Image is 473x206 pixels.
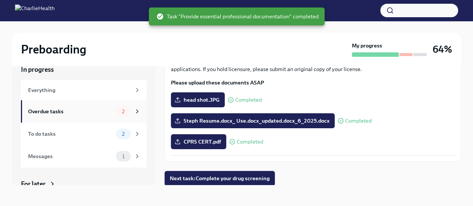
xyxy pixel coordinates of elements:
[176,138,221,145] span: CPRS CERT.pdf
[176,117,329,124] span: Steph Resume.docx_ Use.docx_updated.docx_6_2025.docx
[171,134,226,149] label: CPRS CERT.pdf
[433,43,452,56] h3: 64%
[171,92,225,107] label: head shot.JPG
[118,154,129,159] span: 1
[345,118,372,124] span: Completed
[156,13,319,20] span: Task "Provide essential professional documentation" completed
[21,65,147,74] a: In progress
[235,97,262,103] span: Completed
[21,179,147,188] a: For later
[117,109,129,114] span: 2
[21,80,147,100] a: Everything
[15,4,55,16] img: CharlieHealth
[21,42,86,57] h2: Preboarding
[237,139,263,145] span: Completed
[176,96,219,104] span: head shot.JPG
[165,171,275,186] button: Next task:Complete your drug screening
[21,100,147,123] a: Overdue tasks2
[28,152,113,160] div: Messages
[171,113,335,128] label: Steph Resume.docx_ Use.docx_updated.docx_6_2025.docx
[28,130,113,138] div: To do tasks
[28,107,113,116] div: Overdue tasks
[171,79,264,86] strong: Please upload these documents ASAP
[117,131,129,137] span: 2
[28,86,131,94] div: Everything
[21,179,46,188] div: For later
[21,123,147,145] a: To do tasks2
[170,175,270,182] span: Next task : Complete your drug screening
[21,145,147,167] a: Messages1
[352,42,382,49] strong: My progress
